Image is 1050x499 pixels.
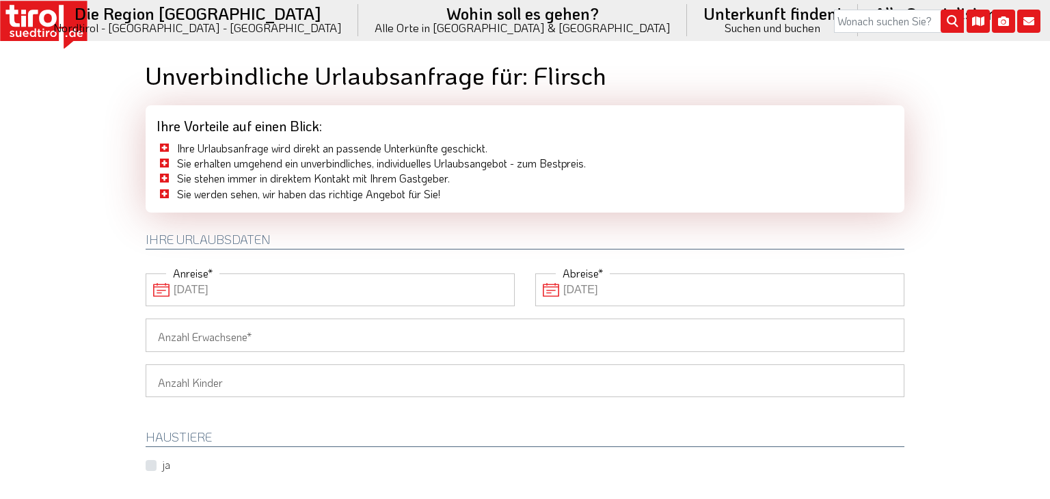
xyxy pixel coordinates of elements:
li: Sie stehen immer in direktem Kontakt mit Ihrem Gastgeber. [157,171,893,186]
small: Suchen und buchen [703,22,842,33]
label: ja [162,457,170,472]
li: Sie erhalten umgehend ein unverbindliches, individuelles Urlaubsangebot - zum Bestpreis. [157,156,893,171]
li: Ihre Urlaubsanfrage wird direkt an passende Unterkünfte geschickt. [157,141,893,156]
small: Alle Orte in [GEOGRAPHIC_DATA] & [GEOGRAPHIC_DATA] [375,22,671,33]
i: Kontakt [1017,10,1040,33]
li: Sie werden sehen, wir haben das richtige Angebot für Sie! [157,187,893,202]
small: Nordtirol - [GEOGRAPHIC_DATA] - [GEOGRAPHIC_DATA] [53,22,342,33]
i: Fotogalerie [992,10,1015,33]
h1: Unverbindliche Urlaubsanfrage für: Flirsch [146,62,904,89]
i: Karte öffnen [967,10,990,33]
input: Wonach suchen Sie? [834,10,964,33]
div: Ihre Vorteile auf einen Blick: [146,105,904,141]
h2: Ihre Urlaubsdaten [146,233,904,249]
h2: HAUSTIERE [146,431,904,447]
